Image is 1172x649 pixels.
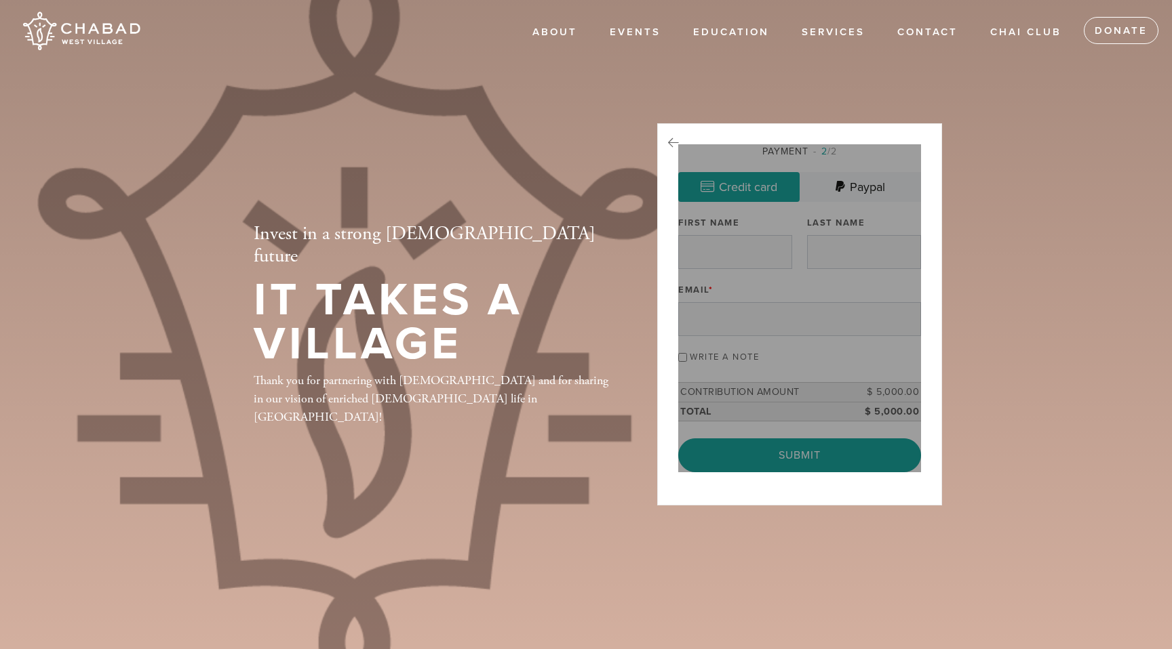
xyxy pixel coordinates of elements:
a: Events [600,20,671,45]
img: Chabad%20West%20Village.png [20,7,142,56]
h1: It Takes a Village [254,278,613,366]
div: Thank you for partnering with [DEMOGRAPHIC_DATA] and for sharing in our vision of enriched [DEMOG... [254,371,613,426]
a: EDUCATION [683,20,779,45]
a: Donate [1084,17,1158,44]
a: Contact [887,20,968,45]
a: Services [792,20,875,45]
a: About [522,20,587,45]
h2: Invest in a strong [DEMOGRAPHIC_DATA] future [254,223,613,268]
a: Chai Club [980,20,1072,45]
